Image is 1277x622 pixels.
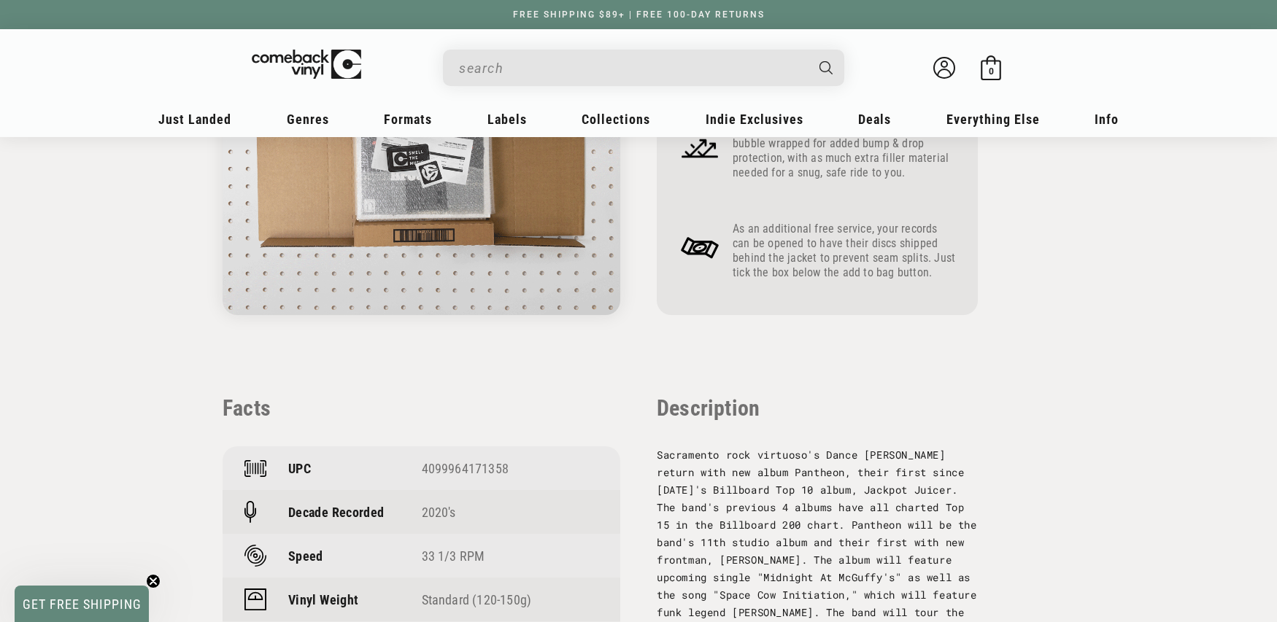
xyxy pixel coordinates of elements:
[443,50,844,86] div: Search
[422,461,599,476] div: 4099964171358
[989,66,994,77] span: 0
[422,592,532,607] a: Standard (120-150g)
[384,112,432,127] span: Formats
[422,505,456,520] a: 2020's
[487,112,527,127] span: Labels
[679,127,721,169] img: Frame_4_1.png
[15,586,149,622] div: GET FREE SHIPPINGClose teaser
[288,548,323,564] p: Speed
[733,222,956,280] p: As an additional free service, your records can be opened to have their discs shipped behind the ...
[1095,112,1119,127] span: Info
[807,50,846,86] button: Search
[657,395,978,421] p: Description
[288,592,358,607] p: Vinyl Weight
[679,227,721,269] img: Frame_4_2.png
[422,548,485,564] a: 33 1/3 RPM
[582,112,650,127] span: Collections
[459,53,805,83] input: When autocomplete results are available use up and down arrows to review and enter to select
[733,122,956,180] p: Everything inside your shipment will be bubble wrapped for added bump & drop protection, with as ...
[498,9,779,20] a: FREE SHIPPING $89+ | FREE 100-DAY RETURNS
[946,112,1040,127] span: Everything Else
[288,461,311,476] p: UPC
[158,112,231,127] span: Just Landed
[706,112,803,127] span: Indie Exclusives
[223,395,620,421] p: Facts
[23,596,142,612] span: GET FREE SHIPPING
[288,505,384,520] p: Decade Recorded
[858,112,891,127] span: Deals
[287,112,329,127] span: Genres
[146,574,161,588] button: Close teaser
